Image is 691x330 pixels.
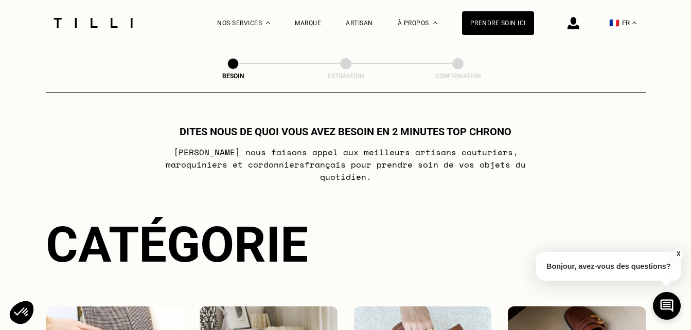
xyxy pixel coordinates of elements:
[46,216,646,273] div: Catégorie
[536,252,681,281] p: Bonjour, avez-vous des questions?
[141,146,550,183] p: [PERSON_NAME] nous faisons appel aux meilleurs artisans couturiers , maroquiniers et cordonniers ...
[182,72,285,80] div: Besoin
[406,72,509,80] div: Confirmation
[632,22,636,24] img: menu déroulant
[294,72,397,80] div: Estimation
[673,248,683,260] button: X
[568,17,579,29] img: icône connexion
[346,20,373,27] a: Artisan
[295,20,321,27] a: Marque
[462,11,534,35] a: Prendre soin ici
[180,125,511,138] h1: Dites nous de quoi vous avez besoin en 2 minutes top chrono
[266,22,270,24] img: Menu déroulant
[609,18,619,28] span: 🇫🇷
[433,22,437,24] img: Menu déroulant à propos
[50,18,136,28] img: Logo du service de couturière Tilli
